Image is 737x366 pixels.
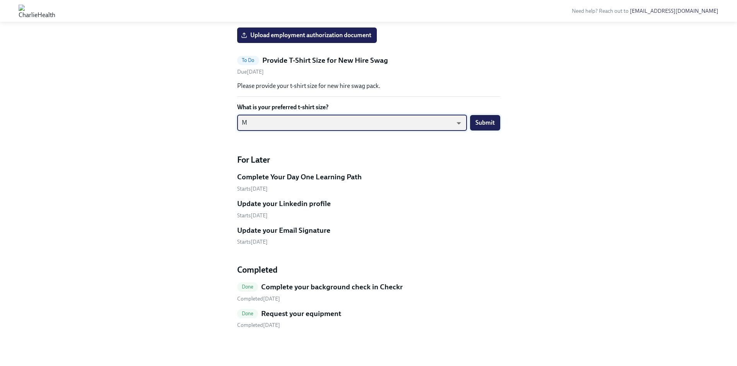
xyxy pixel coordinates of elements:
[237,82,500,90] p: Please provide your t-shirt size for new hire swag pack.
[237,264,500,276] h4: Completed
[237,186,268,192] span: Monday, September 22nd 2025, 10:00 am
[237,57,259,63] span: To Do
[261,309,341,319] h5: Request your equipment
[470,115,500,131] button: Submit
[475,119,495,127] span: Submit
[237,225,330,235] h5: Update your Email Signature
[19,5,55,17] img: CharlieHealth
[262,55,388,65] h5: Provide T-Shirt Size for New Hire Swag
[237,284,258,290] span: Done
[237,172,500,192] a: Complete Your Day One Learning PathStarts[DATE]
[237,103,500,112] label: What is your preferred t-shirt size?
[237,27,377,43] label: Upload employment authorization document
[237,172,362,182] h5: Complete Your Day One Learning Path
[237,322,280,328] span: Wednesday, August 27th 2025, 2:04 pm
[237,309,500,329] a: DoneRequest your equipment Completed[DATE]
[572,8,718,14] span: Need help? Reach out to
[630,8,718,14] a: [EMAIL_ADDRESS][DOMAIN_NAME]
[237,115,467,131] div: M
[243,31,371,39] span: Upload employment authorization document
[237,225,500,246] a: Update your Email SignatureStarts[DATE]
[237,282,500,302] a: DoneComplete your background check in Checkr Completed[DATE]
[237,212,268,219] span: Monday, September 22nd 2025, 10:00 am
[237,55,500,76] a: To DoProvide T-Shirt Size for New Hire SwagDue[DATE]
[237,154,500,166] h4: For Later
[237,311,258,316] span: Done
[237,199,500,219] a: Update your Linkedin profileStarts[DATE]
[237,69,264,75] span: Friday, September 5th 2025, 10:00 am
[261,282,403,292] h5: Complete your background check in Checkr
[237,296,280,302] span: Wednesday, August 27th 2025, 5:08 pm
[237,199,331,209] h5: Update your Linkedin profile
[237,239,268,245] span: Monday, September 22nd 2025, 10:00 am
